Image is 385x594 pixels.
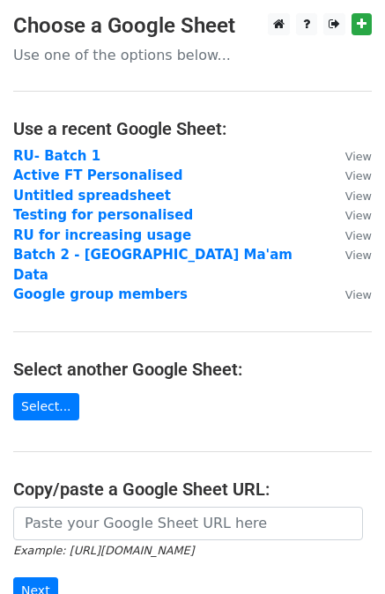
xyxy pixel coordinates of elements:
small: View [345,169,372,182]
a: View [328,247,372,263]
a: RU for increasing usage [13,227,191,243]
h4: Use a recent Google Sheet: [13,118,372,139]
h4: Select another Google Sheet: [13,359,372,380]
small: View [345,150,372,163]
a: View [328,227,372,243]
a: Active FT Personalised [13,167,182,183]
a: View [328,207,372,223]
a: Testing for personalised [13,207,193,223]
input: Paste your Google Sheet URL here [13,507,363,540]
small: View [345,209,372,222]
a: Select... [13,393,79,420]
a: View [328,148,372,164]
small: View [345,229,372,242]
small: View [345,288,372,301]
h3: Choose a Google Sheet [13,13,372,39]
a: View [328,167,372,183]
a: View [328,286,372,302]
small: View [345,249,372,262]
a: Google group members [13,286,188,302]
a: View [328,188,372,204]
a: RU- Batch 1 [13,148,100,164]
small: View [345,189,372,203]
small: Example: [URL][DOMAIN_NAME] [13,544,194,557]
p: Use one of the options below... [13,46,372,64]
a: Batch 2 - [GEOGRAPHIC_DATA] Ma'am Data [13,247,292,283]
a: Untitled spreadsheet [13,188,171,204]
h4: Copy/paste a Google Sheet URL: [13,479,372,500]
